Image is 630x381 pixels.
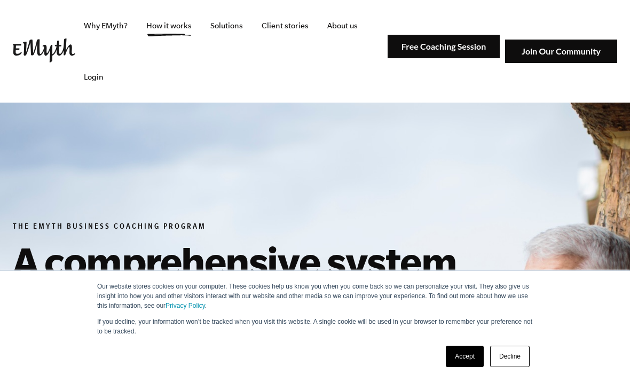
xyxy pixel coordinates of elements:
[490,346,530,367] a: Decline
[388,35,500,59] img: Free Coaching Session
[97,317,533,336] p: If you decline, your information won’t be tracked when you visit this website. A single cookie wi...
[13,38,75,63] img: EMyth
[446,346,484,367] a: Accept
[166,302,205,309] a: Privacy Policy
[75,51,112,103] a: Login
[13,237,497,378] h1: A comprehensive system to transform your business—one step at a time.
[13,222,497,233] h6: The EMyth Business Coaching Program
[505,40,617,64] img: Join Our Community
[97,282,533,310] p: Our website stores cookies on your computer. These cookies help us know you when you come back so...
